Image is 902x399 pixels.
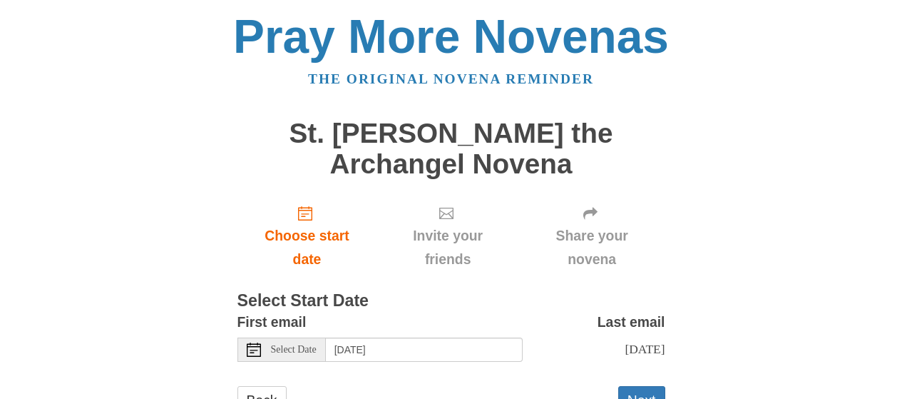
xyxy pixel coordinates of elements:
h3: Select Start Date [237,292,665,310]
span: [DATE] [625,342,665,356]
span: Share your novena [533,224,651,271]
label: First email [237,310,307,334]
h1: St. [PERSON_NAME] the Archangel Novena [237,118,665,179]
a: The original novena reminder [308,71,594,86]
label: Last email [598,310,665,334]
a: Pray More Novenas [233,10,669,63]
div: Click "Next" to confirm your start date first. [376,193,518,278]
span: Invite your friends [391,224,504,271]
div: Click "Next" to confirm your start date first. [519,193,665,278]
span: Choose start date [252,224,363,271]
span: Select Date [271,345,317,355]
a: Choose start date [237,193,377,278]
